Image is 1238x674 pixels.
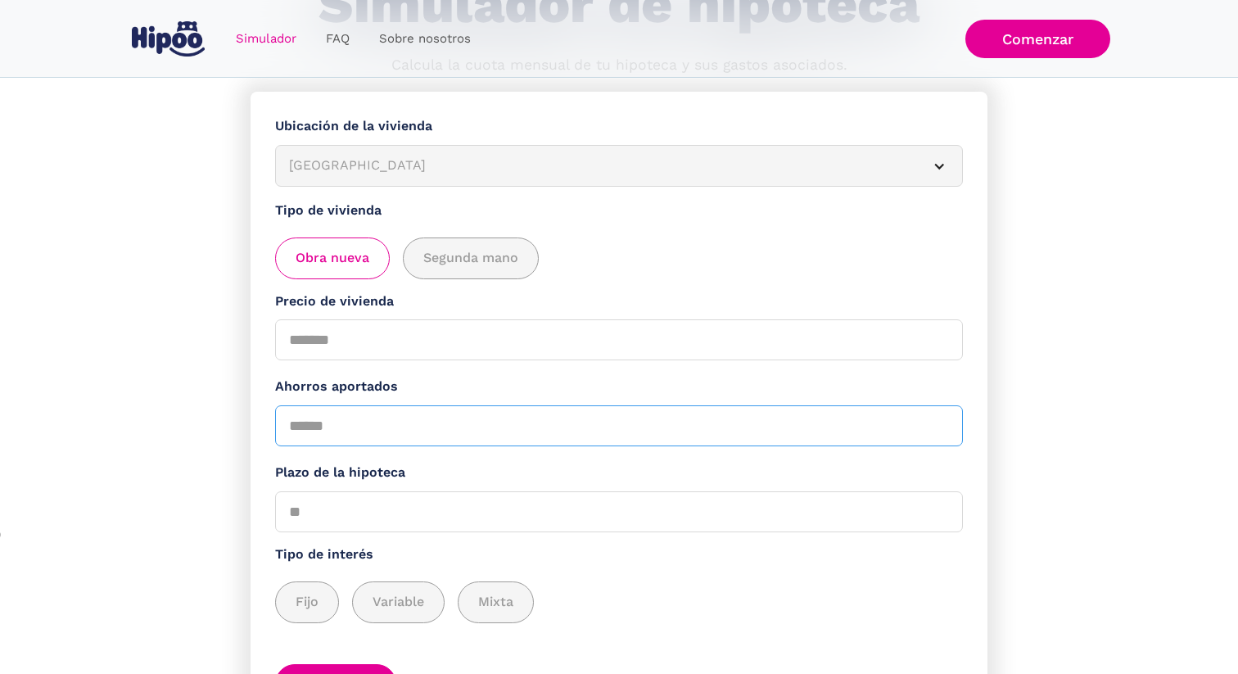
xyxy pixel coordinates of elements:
span: Obra nueva [296,248,369,269]
div: add_description_here [275,581,963,623]
a: home [128,15,208,63]
label: Precio de vivienda [275,292,963,312]
a: Sobre nosotros [364,23,486,55]
div: [GEOGRAPHIC_DATA] [289,156,910,176]
label: Plazo de la hipoteca [275,463,963,483]
label: Ahorros aportados [275,377,963,397]
div: add_description_here [275,237,963,279]
span: Mixta [478,592,513,613]
a: Simulador [221,23,311,55]
label: Ubicación de la vivienda [275,116,963,137]
label: Tipo de vivienda [275,201,963,221]
span: Segunda mano [423,248,518,269]
a: FAQ [311,23,364,55]
article: [GEOGRAPHIC_DATA] [275,145,963,187]
span: Fijo [296,592,319,613]
span: Variable [373,592,424,613]
label: Tipo de interés [275,545,963,565]
a: Comenzar [965,20,1110,58]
